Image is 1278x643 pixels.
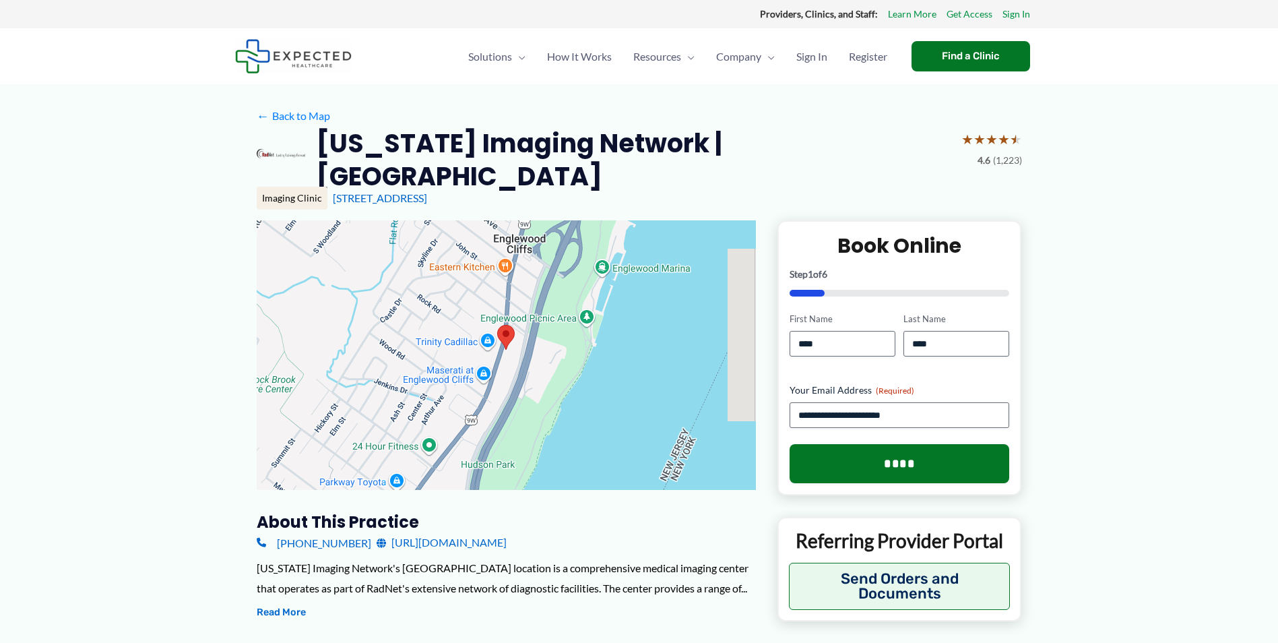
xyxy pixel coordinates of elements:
[257,106,330,126] a: ←Back to Map
[257,558,756,598] div: [US_STATE] Imaging Network's [GEOGRAPHIC_DATA] location is a comprehensive medical imaging center...
[316,127,950,193] h2: [US_STATE] Imaging Network | [GEOGRAPHIC_DATA]
[789,563,1011,610] button: Send Orders and Documents
[622,33,705,80] a: ResourcesMenu Toggle
[796,33,827,80] span: Sign In
[257,532,371,553] a: [PHONE_NUMBER]
[961,127,973,152] span: ★
[512,33,525,80] span: Menu Toggle
[681,33,695,80] span: Menu Toggle
[838,33,898,80] a: Register
[705,33,786,80] a: CompanyMenu Toggle
[789,528,1011,553] p: Referring Provider Portal
[377,532,507,553] a: [URL][DOMAIN_NAME]
[973,127,986,152] span: ★
[993,152,1022,169] span: (1,223)
[849,33,887,80] span: Register
[998,127,1010,152] span: ★
[1010,127,1022,152] span: ★
[257,187,327,210] div: Imaging Clinic
[235,39,352,73] img: Expected Healthcare Logo - side, dark font, small
[790,270,1010,279] p: Step of
[257,109,269,122] span: ←
[468,33,512,80] span: Solutions
[903,313,1009,326] label: Last Name
[333,191,427,204] a: [STREET_ADDRESS]
[257,605,306,621] button: Read More
[547,33,612,80] span: How It Works
[786,33,838,80] a: Sign In
[257,512,756,532] h3: About this practice
[912,41,1030,71] a: Find a Clinic
[790,384,1010,397] label: Your Email Address
[457,33,536,80] a: SolutionsMenu Toggle
[536,33,622,80] a: How It Works
[790,313,895,326] label: First Name
[888,5,936,23] a: Learn More
[947,5,992,23] a: Get Access
[822,268,827,280] span: 6
[761,33,775,80] span: Menu Toggle
[457,33,898,80] nav: Primary Site Navigation
[986,127,998,152] span: ★
[978,152,990,169] span: 4.6
[760,8,878,20] strong: Providers, Clinics, and Staff:
[808,268,813,280] span: 1
[716,33,761,80] span: Company
[633,33,681,80] span: Resources
[790,233,1010,259] h2: Book Online
[876,386,914,396] span: (Required)
[1002,5,1030,23] a: Sign In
